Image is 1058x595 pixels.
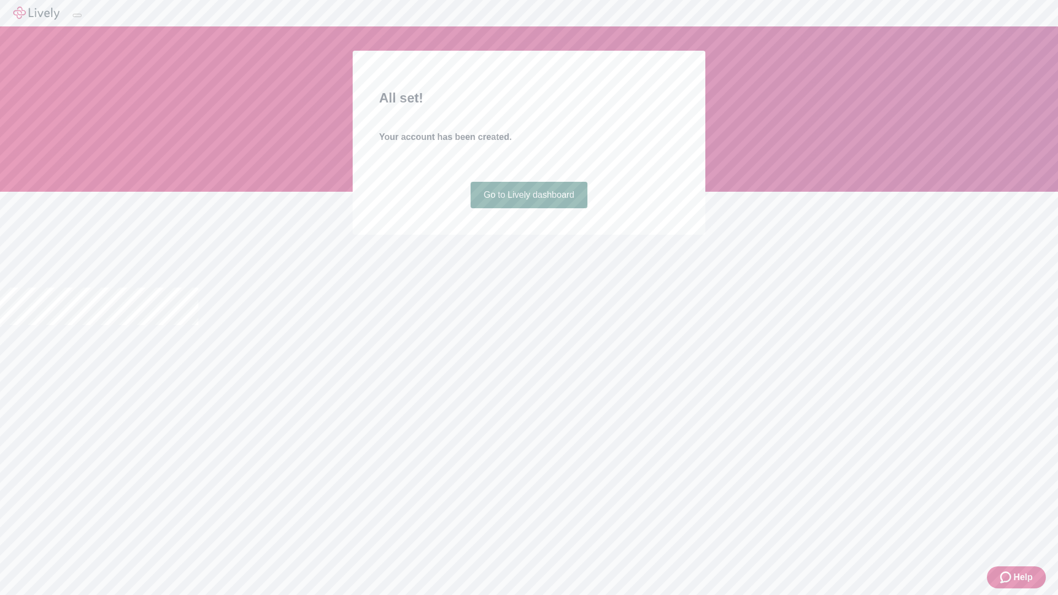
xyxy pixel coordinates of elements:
[13,7,60,20] img: Lively
[1000,571,1013,584] svg: Zendesk support icon
[1013,571,1033,584] span: Help
[73,14,82,17] button: Log out
[379,131,679,144] h4: Your account has been created.
[379,88,679,108] h2: All set!
[987,566,1046,588] button: Zendesk support iconHelp
[471,182,588,208] a: Go to Lively dashboard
